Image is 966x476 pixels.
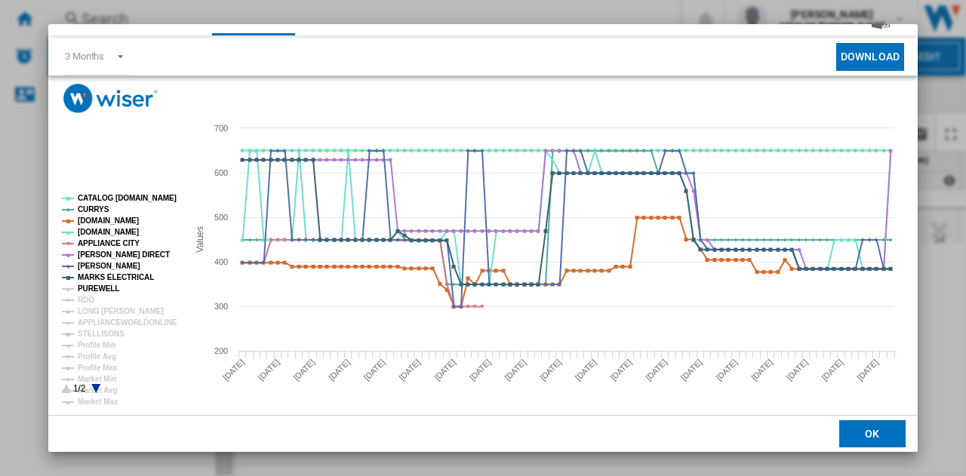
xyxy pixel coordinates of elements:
[78,330,125,338] tspan: STELLISONS
[644,358,669,382] tspan: [DATE]
[78,398,118,406] tspan: Market Max
[214,168,228,177] tspan: 600
[78,364,118,372] tspan: Profile Max
[78,205,109,213] tspan: CURRYS
[214,302,228,311] tspan: 300
[397,358,422,382] tspan: [DATE]
[749,358,774,382] tspan: [DATE]
[291,358,316,382] tspan: [DATE]
[679,358,704,382] tspan: [DATE]
[221,358,246,382] tspan: [DATE]
[432,358,457,382] tspan: [DATE]
[78,239,140,247] tspan: APPLIANCE CITY
[820,358,844,382] tspan: [DATE]
[574,358,598,382] tspan: [DATE]
[538,358,563,382] tspan: [DATE]
[48,24,918,453] md-dialog: Product popup
[78,307,164,315] tspan: LONG [PERSON_NAME]
[78,284,119,293] tspan: PUREWELL
[714,358,739,382] tspan: [DATE]
[195,226,205,253] tspan: Values
[78,352,116,361] tspan: Profile Avg
[503,358,528,382] tspan: [DATE]
[78,318,177,327] tspan: APPLIANCEWORLDONLINE
[836,43,904,71] button: Download
[78,296,94,304] tspan: RDO
[214,213,228,222] tspan: 500
[63,84,158,113] img: logo_wiser_300x94.png
[214,257,228,266] tspan: 400
[78,250,170,259] tspan: [PERSON_NAME] DIRECT
[78,375,116,383] tspan: Market Min
[78,228,139,236] tspan: [DOMAIN_NAME]
[839,420,906,447] button: OK
[327,358,352,382] tspan: [DATE]
[78,341,115,349] tspan: Profile Min
[257,358,281,382] tspan: [DATE]
[468,358,493,382] tspan: [DATE]
[214,124,228,133] tspan: 700
[214,346,228,355] tspan: 200
[78,262,140,270] tspan: [PERSON_NAME]
[65,51,104,62] div: 3 Months
[78,273,154,281] tspan: MARKS ELECTRICAL
[362,358,387,382] tspan: [DATE]
[785,358,810,382] tspan: [DATE]
[78,386,117,395] tspan: Market Avg
[78,217,139,225] tspan: [DOMAIN_NAME]
[73,383,86,394] text: 1/2
[78,194,177,202] tspan: CATALOG [DOMAIN_NAME]
[855,358,880,382] tspan: [DATE]
[608,358,633,382] tspan: [DATE]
